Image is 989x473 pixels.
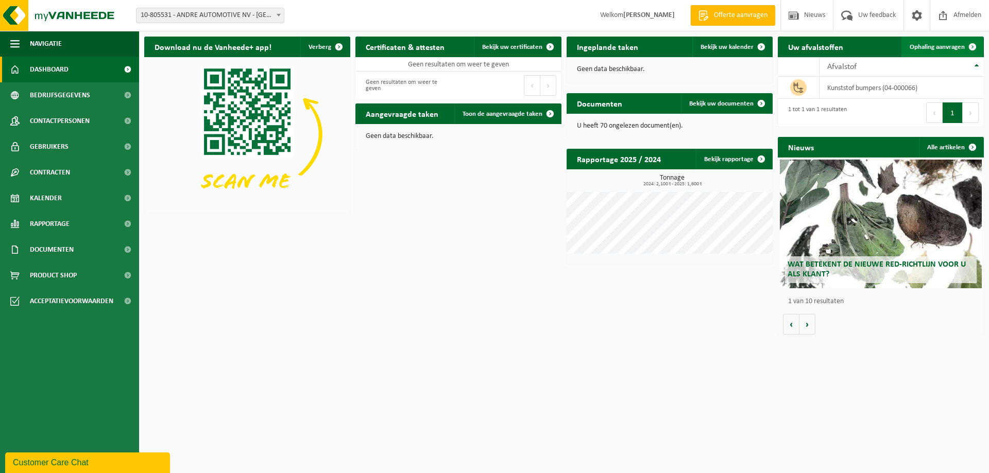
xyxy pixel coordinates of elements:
[681,93,772,114] a: Bekijk uw documenten
[309,44,331,50] span: Verberg
[926,102,943,123] button: Previous
[783,314,799,335] button: Vorige
[692,37,772,57] a: Bekijk uw kalender
[454,103,560,124] a: Toon de aangevraagde taken
[780,160,982,288] a: Wat betekent de nieuwe RED-richtlijn voor u als klant?
[144,37,282,57] h2: Download nu de Vanheede+ app!
[788,260,966,278] span: Wat betekent de nieuwe RED-richtlijn voor u als klant?
[300,37,349,57] button: Verberg
[482,44,542,50] span: Bekijk uw certificaten
[788,298,979,305] p: 1 van 10 resultaten
[577,66,762,73] p: Geen data beschikbaar.
[355,103,449,124] h2: Aangevraagde taken
[567,37,649,57] h2: Ingeplande taken
[30,211,70,237] span: Rapportage
[30,262,77,288] span: Product Shop
[144,57,350,212] img: Download de VHEPlus App
[943,102,963,123] button: 1
[540,75,556,96] button: Next
[623,11,675,19] strong: [PERSON_NAME]
[30,288,113,314] span: Acceptatievoorwaarden
[827,63,857,71] span: Afvalstof
[30,185,62,211] span: Kalender
[366,133,551,140] p: Geen data beschikbaar.
[711,10,770,21] span: Offerte aanvragen
[567,93,633,113] h2: Documenten
[778,37,854,57] h2: Uw afvalstoffen
[572,182,773,187] span: 2024: 2,100 t - 2025: 1,600 t
[577,122,762,130] p: U heeft 70 ongelezen document(en).
[696,149,772,169] a: Bekijk rapportage
[690,5,775,26] a: Offerte aanvragen
[30,57,69,82] span: Dashboard
[820,77,984,99] td: kunststof bumpers (04-000066)
[30,31,62,57] span: Navigatie
[5,450,172,473] iframe: chat widget
[572,174,773,187] h3: Tonnage
[799,314,815,335] button: Volgende
[567,149,671,169] h2: Rapportage 2025 / 2024
[701,44,754,50] span: Bekijk uw kalender
[463,111,542,117] span: Toon de aangevraagde taken
[355,37,455,57] h2: Certificaten & attesten
[901,37,983,57] a: Ophaling aanvragen
[361,74,453,97] div: Geen resultaten om weer te geven
[30,237,74,262] span: Documenten
[30,82,90,108] span: Bedrijfsgegevens
[30,108,90,134] span: Contactpersonen
[474,37,560,57] a: Bekijk uw certificaten
[689,100,754,107] span: Bekijk uw documenten
[783,101,847,124] div: 1 tot 1 van 1 resultaten
[910,44,965,50] span: Ophaling aanvragen
[137,8,284,23] span: 10-805531 - ANDRE AUTOMOTIVE NV - ASSE
[963,102,979,123] button: Next
[778,137,824,157] h2: Nieuws
[919,137,983,157] a: Alle artikelen
[30,134,69,160] span: Gebruikers
[30,160,70,185] span: Contracten
[355,57,561,72] td: Geen resultaten om weer te geven
[524,75,540,96] button: Previous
